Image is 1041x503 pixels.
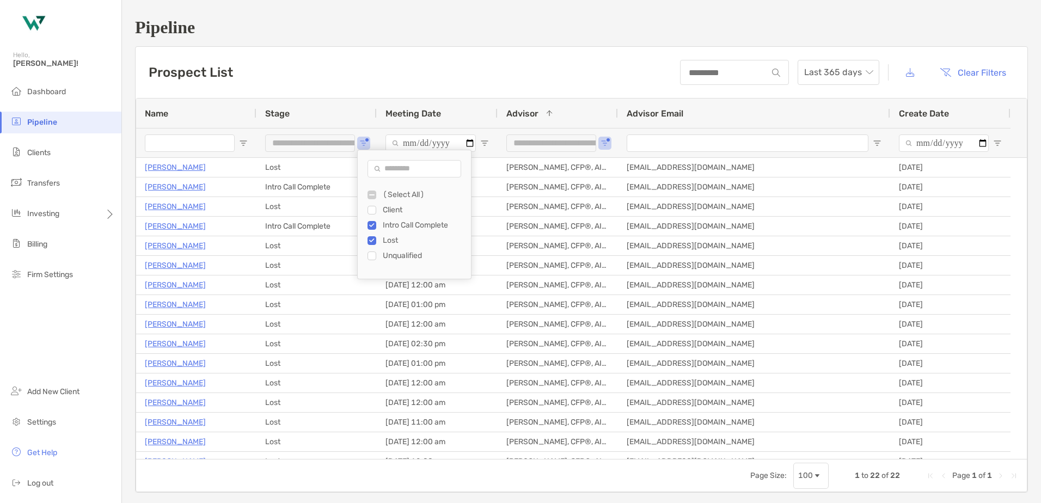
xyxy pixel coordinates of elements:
span: 1 [972,471,977,480]
div: [DATE] [890,354,1011,373]
div: [DATE] 11:00 am [377,413,498,432]
a: [PERSON_NAME] [145,161,206,174]
div: Lost [256,393,377,412]
span: Meeting Date [385,108,441,119]
img: transfers icon [10,176,23,189]
span: 22 [890,471,900,480]
span: Investing [27,209,59,218]
div: [PERSON_NAME], CFP®, AIF®, CPFA [498,452,618,471]
div: Lost [256,373,377,392]
input: Search filter values [368,160,461,177]
span: Transfers [27,179,60,188]
div: Page Size: [750,471,787,480]
h1: Pipeline [135,17,1028,38]
span: to [861,471,868,480]
a: [PERSON_NAME] [145,357,206,370]
div: [PERSON_NAME], CFP®, AIF®, CPFA [498,295,618,314]
span: 1 [987,471,992,480]
button: Open Filter Menu [359,139,368,148]
button: Clear Filters [932,60,1014,84]
div: [DATE] 12:00 am [377,373,498,392]
div: Lost [256,256,377,275]
p: [PERSON_NAME] [145,180,206,194]
img: firm-settings icon [10,267,23,280]
span: 22 [870,471,880,480]
div: 100 [798,471,813,480]
div: Intro Call Complete [383,220,464,230]
p: [PERSON_NAME] [145,435,206,449]
div: Page Size [793,463,829,489]
div: Last Page [1009,471,1018,480]
div: Intro Call Complete [256,217,377,236]
img: input icon [772,69,780,77]
p: [PERSON_NAME] [145,200,206,213]
span: of [978,471,985,480]
input: Name Filter Input [145,134,235,152]
div: [DATE] [890,177,1011,197]
div: Lost [256,413,377,432]
div: Lost [256,432,377,451]
div: [EMAIL_ADDRESS][DOMAIN_NAME] [618,197,890,216]
div: [EMAIL_ADDRESS][DOMAIN_NAME] [618,275,890,295]
span: Advisor [506,108,538,119]
a: [PERSON_NAME] [145,376,206,390]
div: [PERSON_NAME], CFP®, AIF®, CPFA [498,275,618,295]
div: [DATE] [890,334,1011,353]
div: [DATE] [890,158,1011,177]
img: clients icon [10,145,23,158]
a: [PERSON_NAME] [145,298,206,311]
p: [PERSON_NAME] [145,239,206,253]
div: [PERSON_NAME], CFP®, AIF®, CPFA [498,197,618,216]
img: billing icon [10,237,23,250]
div: [PERSON_NAME], CFP®, AIF®, CPFA [498,256,618,275]
div: Column Filter [357,150,471,279]
div: [DATE] [890,315,1011,334]
img: Zoe Logo [13,4,52,44]
div: [EMAIL_ADDRESS][DOMAIN_NAME] [618,354,890,373]
span: Stage [265,108,290,119]
span: Get Help [27,448,57,457]
img: pipeline icon [10,115,23,128]
div: [EMAIL_ADDRESS][DOMAIN_NAME] [618,452,890,471]
div: [EMAIL_ADDRESS][DOMAIN_NAME] [618,413,890,432]
button: Open Filter Menu [239,139,248,148]
div: [DATE] [890,295,1011,314]
input: Create Date Filter Input [899,134,989,152]
div: [EMAIL_ADDRESS][DOMAIN_NAME] [618,315,890,334]
a: [PERSON_NAME] [145,219,206,233]
div: [PERSON_NAME], CFP®, AIF®, CPFA [498,413,618,432]
div: Lost [256,275,377,295]
button: Open Filter Menu [480,139,489,148]
img: add_new_client icon [10,384,23,397]
div: [DATE] [890,413,1011,432]
div: [EMAIL_ADDRESS][DOMAIN_NAME] [618,158,890,177]
span: Billing [27,240,47,249]
div: Previous Page [939,471,948,480]
div: Lost [256,334,377,353]
p: [PERSON_NAME] [145,396,206,409]
div: [EMAIL_ADDRESS][DOMAIN_NAME] [618,217,890,236]
span: Last 365 days [804,60,873,84]
p: [PERSON_NAME] [145,259,206,272]
div: [EMAIL_ADDRESS][DOMAIN_NAME] [618,295,890,314]
div: [DATE] 01:00 pm [377,354,498,373]
div: Lost [256,295,377,314]
div: Lost [256,158,377,177]
div: Lost [383,236,464,245]
span: [PERSON_NAME]! [13,59,115,68]
span: Pipeline [27,118,57,127]
div: Lost [256,197,377,216]
div: [DATE] [890,393,1011,412]
div: [PERSON_NAME], CFP®, AIF®, CPFA [498,432,618,451]
div: [DATE] 12:00 am [377,432,498,451]
a: [PERSON_NAME] [145,415,206,429]
span: Page [952,471,970,480]
img: investing icon [10,206,23,219]
div: Next Page [996,471,1005,480]
span: Log out [27,479,53,488]
div: First Page [926,471,935,480]
div: [DATE] [890,275,1011,295]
